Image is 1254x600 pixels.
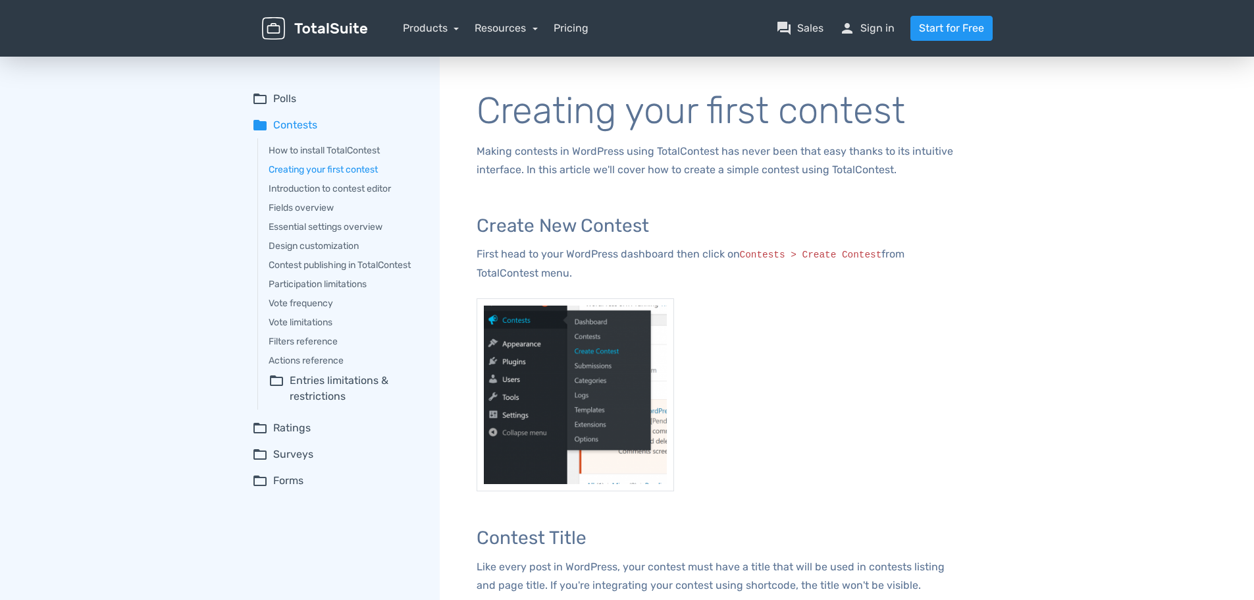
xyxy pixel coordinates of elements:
a: personSign in [839,20,895,36]
h3: Create New Contest [477,216,966,236]
span: folder_open [252,473,268,489]
p: First head to your WordPress dashboard then click on from TotalContest menu. [477,245,966,283]
span: question_answer [776,20,792,36]
a: How to install TotalContest [269,144,421,157]
summary: folderContests [252,117,421,133]
a: Filters reference [269,335,421,348]
span: folder [252,117,268,133]
a: Start for Free [910,16,993,41]
summary: folder_openForms [252,473,421,489]
summary: folder_openSurveys [252,447,421,462]
img: TotalSuite for WordPress [262,17,367,40]
h1: Creating your first contest [477,91,966,132]
span: folder_open [269,373,284,404]
p: Like every post in WordPress, your contest must have a title that will be used in contests listin... [477,558,966,595]
a: Pricing [554,20,588,36]
summary: folder_openPolls [252,91,421,107]
a: Introduction to contest editor [269,182,421,196]
a: Fields overview [269,201,421,215]
a: Design customization [269,239,421,253]
a: Resources [475,22,538,34]
p: Making contests in WordPress using TotalContest has never been that easy thanks to its intuitive ... [477,142,966,179]
img: Create contest from TotalContest menu [477,298,674,491]
code: Contests > Create Contest [740,250,882,260]
a: Contest publishing in TotalContest [269,258,421,272]
a: Products [403,22,459,34]
h3: Contest Title [477,528,966,549]
span: person [839,20,855,36]
a: Participation limitations [269,277,421,291]
a: Essential settings overview [269,220,421,234]
summary: folder_openRatings [252,420,421,436]
a: question_answerSales [776,20,823,36]
a: Vote frequency [269,296,421,310]
span: folder_open [252,420,268,436]
a: Vote limitations [269,315,421,329]
a: Actions reference [269,354,421,368]
span: folder_open [252,91,268,107]
a: Creating your first contest [269,163,421,177]
summary: folder_openEntries limitations & restrictions [269,373,421,404]
span: folder_open [252,447,268,462]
